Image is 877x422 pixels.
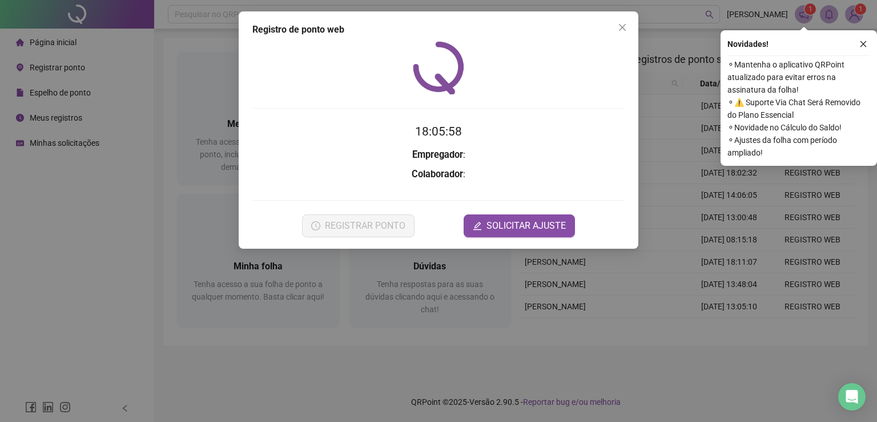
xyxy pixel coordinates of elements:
[413,41,464,94] img: QRPoint
[727,58,870,96] span: ⚬ Mantenha o aplicativo QRPoint atualizado para evitar erros na assinatura da folha!
[727,38,769,50] span: Novidades !
[412,149,463,160] strong: Empregador
[727,134,870,159] span: ⚬ Ajustes da folha com período ampliado!
[252,23,625,37] div: Registro de ponto web
[252,148,625,162] h3: :
[838,383,866,411] div: Open Intercom Messenger
[486,219,566,233] span: SOLICITAR AJUSTE
[473,221,482,230] span: edit
[252,167,625,182] h3: :
[618,23,627,32] span: close
[727,121,870,134] span: ⚬ Novidade no Cálculo do Saldo!
[302,214,415,237] button: REGISTRAR PONTO
[859,40,867,48] span: close
[412,169,463,180] strong: Colaborador
[415,125,462,138] time: 18:05:58
[464,214,575,237] button: editSOLICITAR AJUSTE
[613,18,631,37] button: Close
[727,96,870,121] span: ⚬ ⚠️ Suporte Via Chat Será Removido do Plano Essencial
